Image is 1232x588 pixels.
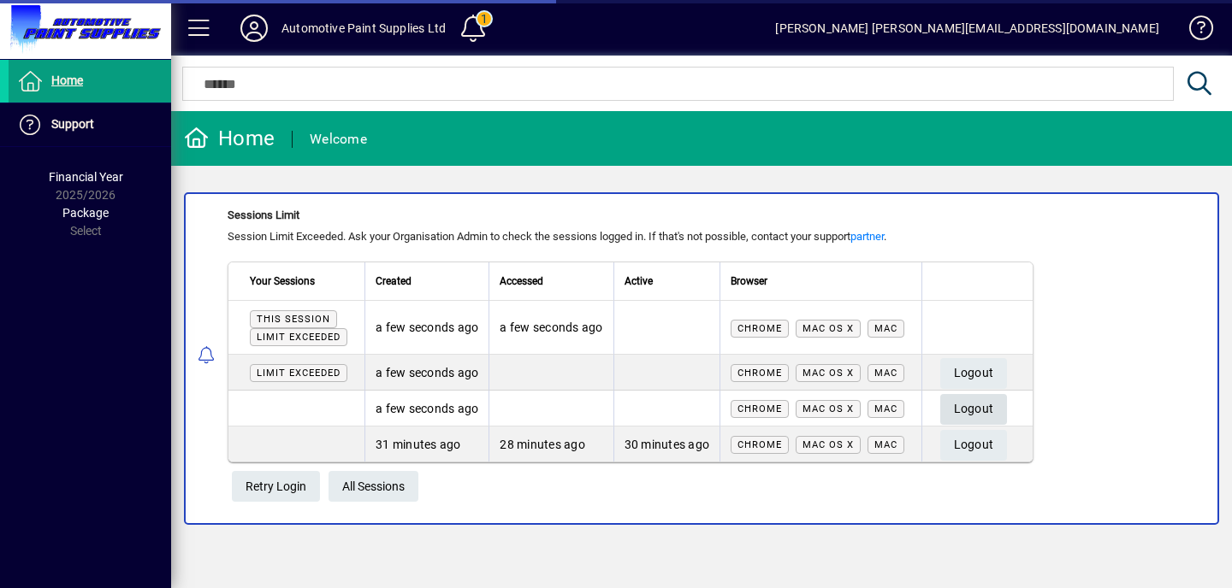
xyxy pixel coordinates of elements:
[874,439,897,450] span: Mac
[51,73,83,87] span: Home
[500,272,543,291] span: Accessed
[803,439,854,450] span: Mac OS X
[364,391,489,426] td: a few seconds ago
[329,471,418,502] a: All Sessions
[850,230,884,243] a: partner
[737,439,782,450] span: Chrome
[940,358,1008,389] button: Logout
[954,395,994,423] span: Logout
[51,117,94,131] span: Support
[625,272,653,291] span: Active
[246,473,306,501] span: Retry Login
[257,314,330,325] span: This session
[364,355,489,391] td: a few seconds ago
[1176,3,1211,59] a: Knowledge Base
[874,403,897,415] span: Mac
[803,367,854,379] span: Mac OS X
[171,192,1232,525] app-alert-notification-menu-item: Sessions Limit
[257,332,341,343] span: Limit exceeded
[342,473,405,501] span: All Sessions
[954,359,994,387] span: Logout
[803,403,854,415] span: Mac OS X
[257,367,341,379] span: Limit exceeded
[232,471,320,502] button: Retry Login
[954,431,994,459] span: Logout
[228,207,1034,224] div: Sessions Limit
[184,125,275,152] div: Home
[874,367,897,379] span: Mac
[940,394,1008,425] button: Logout
[737,403,782,415] span: Chrome
[250,272,315,291] span: Your Sessions
[775,15,1159,42] div: [PERSON_NAME] [PERSON_NAME][EMAIL_ADDRESS][DOMAIN_NAME]
[9,103,171,146] a: Support
[489,426,613,462] td: 28 minutes ago
[62,206,109,220] span: Package
[803,323,854,334] span: Mac OS X
[310,126,367,153] div: Welcome
[874,323,897,334] span: Mac
[49,170,123,184] span: Financial Year
[281,15,446,42] div: Automotive Paint Supplies Ltd
[737,323,782,334] span: Chrome
[376,272,412,291] span: Created
[364,301,489,355] td: a few seconds ago
[731,272,767,291] span: Browser
[489,301,613,355] td: a few seconds ago
[737,367,782,379] span: Chrome
[228,228,1034,245] div: Session Limit Exceeded. Ask your Organisation Admin to check the sessions logged in. If that's no...
[227,13,281,44] button: Profile
[613,426,720,462] td: 30 minutes ago
[940,430,1008,461] button: Logout
[364,426,489,462] td: 31 minutes ago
